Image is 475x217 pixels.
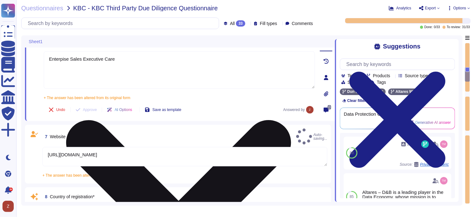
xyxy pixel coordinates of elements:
[440,140,448,148] img: user
[42,173,129,178] span: + The answer has been altered from its original form
[396,6,411,10] span: Analytics
[29,39,42,44] span: Sheet1
[2,201,14,212] img: user
[21,5,63,11] span: Questionnaires
[306,106,314,114] img: user
[25,18,219,29] input: Search by keywords
[350,151,354,155] span: 89
[343,59,455,70] input: Search by keywords
[424,26,433,29] span: Done:
[440,177,448,184] img: user
[296,129,327,144] span: Auto-saving...
[292,21,313,26] span: Comments
[42,147,327,166] textarea: [URL][DOMAIN_NAME]
[230,21,235,26] span: All
[389,6,411,11] button: Analytics
[44,51,315,89] textarea: Enterpise Sales Executive Care
[453,6,466,10] span: Options
[73,5,218,11] span: KBC - KBC Third Party Due Diligence Questionnaire
[42,134,47,139] span: 7
[42,194,47,199] span: 8
[462,26,470,29] span: 31 / 33
[9,188,13,191] div: 9+
[1,199,18,213] button: user
[350,195,354,199] span: 85
[434,26,440,29] span: 0 / 33
[260,21,277,26] span: Fill types
[328,105,331,109] span: 0
[425,6,436,10] span: Export
[236,20,245,27] div: 33
[447,26,461,29] span: To review:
